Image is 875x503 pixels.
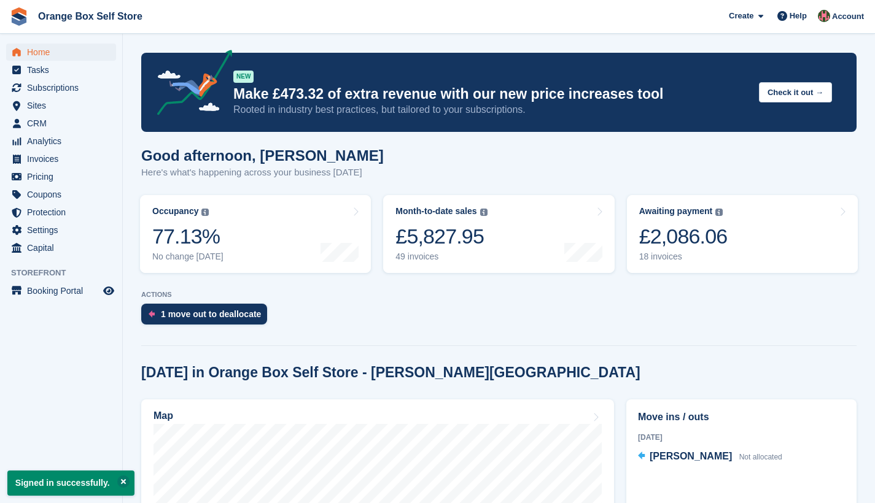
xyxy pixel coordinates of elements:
[27,186,101,203] span: Coupons
[627,195,858,273] a: Awaiting payment £2,086.06 18 invoices
[201,209,209,216] img: icon-info-grey-7440780725fd019a000dd9b08b2336e03edf1995a4989e88bcd33f0948082b44.svg
[27,168,101,185] span: Pricing
[383,195,614,273] a: Month-to-date sales £5,827.95 49 invoices
[147,50,233,120] img: price-adjustments-announcement-icon-8257ccfd72463d97f412b2fc003d46551f7dbcb40ab6d574587a9cd5c0d94...
[6,97,116,114] a: menu
[7,470,134,496] p: Signed in successfully.
[27,221,101,239] span: Settings
[395,206,476,217] div: Month-to-date sales
[395,251,487,262] div: 49 invoices
[480,209,488,216] img: icon-info-grey-7440780725fd019a000dd9b08b2336e03edf1995a4989e88bcd33f0948082b44.svg
[152,224,224,249] div: 77.13%
[6,282,116,299] a: menu
[141,166,384,180] p: Here's what's happening across your business [DATE]
[27,115,101,132] span: CRM
[27,97,101,114] span: Sites
[27,204,101,221] span: Protection
[6,221,116,239] a: menu
[759,82,832,102] button: Check it out →
[6,150,116,167] a: menu
[739,453,782,461] span: Not allocated
[639,224,728,249] div: £2,086.06
[101,283,116,298] a: Preview store
[33,6,147,26] a: Orange Box Self Store
[152,206,198,217] div: Occupancy
[27,44,101,61] span: Home
[395,224,487,249] div: £5,827.95
[10,7,28,26] img: stora-icon-8386f47178a22dfd0bd8f6a31ec36ba5ce8667c1dd55bd0f319d3a0aa187defe.svg
[6,115,116,132] a: menu
[140,195,371,273] a: Occupancy 77.13% No change [DATE]
[6,186,116,203] a: menu
[6,132,116,150] a: menu
[149,310,155,318] img: move_outs_to_deallocate_icon-f764333ba52eb49d3ac5e1228854f67142a1ed5810a6f6cc68b1a99e826820c5.svg
[27,132,101,150] span: Analytics
[650,451,732,461] span: [PERSON_NAME]
[818,10,830,22] img: David Clark
[141,147,384,164] h1: Good afternoon, [PERSON_NAME]
[233,71,254,83] div: NEW
[832,10,864,23] span: Account
[639,206,713,217] div: Awaiting payment
[141,364,640,381] h2: [DATE] in Orange Box Self Store - [PERSON_NAME][GEOGRAPHIC_DATA]
[6,44,116,61] a: menu
[152,251,224,262] div: No change [DATE]
[6,61,116,79] a: menu
[11,267,122,279] span: Storefront
[790,10,807,22] span: Help
[638,449,782,465] a: [PERSON_NAME] Not allocated
[729,10,753,22] span: Create
[27,150,101,167] span: Invoices
[233,103,749,117] p: Rooted in industry best practices, but tailored to your subscriptions.
[27,61,101,79] span: Tasks
[715,209,723,216] img: icon-info-grey-7440780725fd019a000dd9b08b2336e03edf1995a4989e88bcd33f0948082b44.svg
[27,282,101,299] span: Booking Portal
[141,291,857,299] p: ACTIONS
[27,79,101,96] span: Subscriptions
[638,410,845,424] h2: Move ins / outs
[27,239,101,256] span: Capital
[6,204,116,221] a: menu
[6,239,116,256] a: menu
[6,79,116,96] a: menu
[638,432,845,443] div: [DATE]
[6,168,116,185] a: menu
[141,304,273,331] a: 1 move out to deallocate
[154,410,173,421] h2: Map
[233,85,749,103] p: Make £473.32 of extra revenue with our new price increases tool
[639,251,728,262] div: 18 invoices
[161,309,261,319] div: 1 move out to deallocate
